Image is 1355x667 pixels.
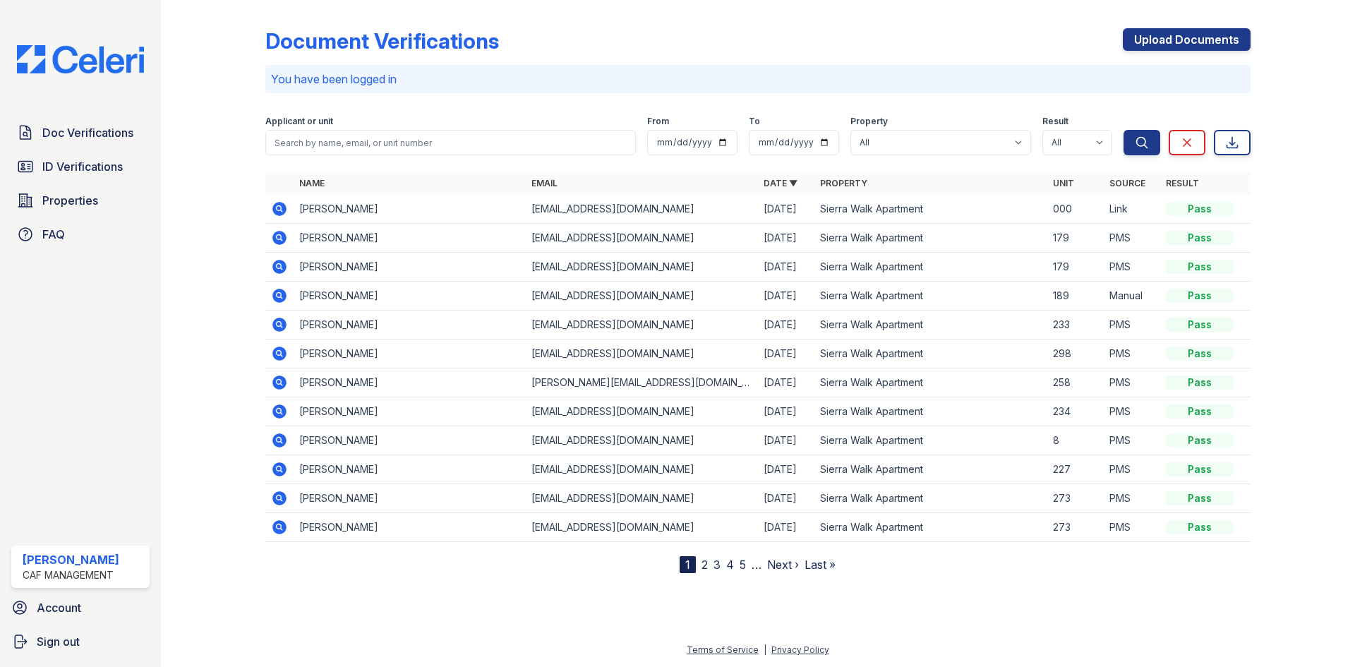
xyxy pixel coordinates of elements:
a: Doc Verifications [11,119,150,147]
td: [EMAIL_ADDRESS][DOMAIN_NAME] [526,455,758,484]
td: Sierra Walk Apartment [814,339,1047,368]
p: You have been logged in [271,71,1245,88]
a: 4 [726,558,734,572]
a: Email [531,178,558,188]
td: 273 [1047,484,1104,513]
span: Doc Verifications [42,124,133,141]
td: PMS [1104,253,1160,282]
a: Unit [1053,178,1074,188]
td: [PERSON_NAME] [294,397,526,426]
td: [PERSON_NAME] [294,455,526,484]
td: PMS [1104,368,1160,397]
td: 298 [1047,339,1104,368]
div: 1 [680,556,696,573]
a: Upload Documents [1123,28,1251,51]
span: Properties [42,192,98,209]
td: [PERSON_NAME][EMAIL_ADDRESS][DOMAIN_NAME] [526,368,758,397]
td: [PERSON_NAME] [294,282,526,311]
a: Date ▼ [764,178,797,188]
td: 227 [1047,455,1104,484]
img: CE_Logo_Blue-a8612792a0a2168367f1c8372b55b34899dd931a85d93a1a3d3e32e68fde9ad4.png [6,45,155,73]
td: [DATE] [758,426,814,455]
div: Pass [1166,202,1234,216]
td: Sierra Walk Apartment [814,426,1047,455]
td: [EMAIL_ADDRESS][DOMAIN_NAME] [526,397,758,426]
label: From [647,116,669,127]
td: 233 [1047,311,1104,339]
td: [DATE] [758,224,814,253]
td: [DATE] [758,195,814,224]
td: [DATE] [758,513,814,542]
a: Privacy Policy [771,644,829,655]
td: [DATE] [758,311,814,339]
td: Sierra Walk Apartment [814,195,1047,224]
a: ID Verifications [11,152,150,181]
a: Sign out [6,627,155,656]
td: [EMAIL_ADDRESS][DOMAIN_NAME] [526,224,758,253]
div: Pass [1166,289,1234,303]
td: [PERSON_NAME] [294,253,526,282]
div: Pass [1166,433,1234,447]
a: Property [820,178,867,188]
td: [EMAIL_ADDRESS][DOMAIN_NAME] [526,311,758,339]
td: [PERSON_NAME] [294,426,526,455]
td: Link [1104,195,1160,224]
td: [PERSON_NAME] [294,484,526,513]
input: Search by name, email, or unit number [265,130,636,155]
a: FAQ [11,220,150,248]
div: Pass [1166,231,1234,245]
td: [DATE] [758,455,814,484]
td: PMS [1104,455,1160,484]
td: [EMAIL_ADDRESS][DOMAIN_NAME] [526,513,758,542]
a: 3 [713,558,721,572]
a: Result [1166,178,1199,188]
td: PMS [1104,426,1160,455]
span: FAQ [42,226,65,243]
td: [PERSON_NAME] [294,368,526,397]
td: Sierra Walk Apartment [814,484,1047,513]
td: [EMAIL_ADDRESS][DOMAIN_NAME] [526,253,758,282]
td: [DATE] [758,484,814,513]
a: 2 [701,558,708,572]
div: Pass [1166,260,1234,274]
td: [EMAIL_ADDRESS][DOMAIN_NAME] [526,339,758,368]
div: Pass [1166,491,1234,505]
label: To [749,116,760,127]
td: PMS [1104,311,1160,339]
span: … [752,556,761,573]
a: Properties [11,186,150,215]
td: 000 [1047,195,1104,224]
a: Source [1109,178,1145,188]
div: Pass [1166,375,1234,390]
td: Sierra Walk Apartment [814,253,1047,282]
span: Sign out [37,633,80,650]
td: Sierra Walk Apartment [814,368,1047,397]
td: 179 [1047,224,1104,253]
td: 258 [1047,368,1104,397]
label: Applicant or unit [265,116,333,127]
div: Pass [1166,347,1234,361]
td: Sierra Walk Apartment [814,513,1047,542]
td: [DATE] [758,397,814,426]
td: [PERSON_NAME] [294,195,526,224]
td: PMS [1104,224,1160,253]
td: 273 [1047,513,1104,542]
td: [DATE] [758,368,814,397]
span: Account [37,599,81,616]
td: PMS [1104,484,1160,513]
div: | [764,644,766,655]
a: Name [299,178,325,188]
div: CAF Management [23,568,119,582]
td: [PERSON_NAME] [294,311,526,339]
td: PMS [1104,513,1160,542]
td: [DATE] [758,282,814,311]
td: [DATE] [758,253,814,282]
td: Sierra Walk Apartment [814,455,1047,484]
div: Pass [1166,318,1234,332]
a: 5 [740,558,746,572]
td: 179 [1047,253,1104,282]
td: [EMAIL_ADDRESS][DOMAIN_NAME] [526,426,758,455]
td: [PERSON_NAME] [294,513,526,542]
td: [EMAIL_ADDRESS][DOMAIN_NAME] [526,484,758,513]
